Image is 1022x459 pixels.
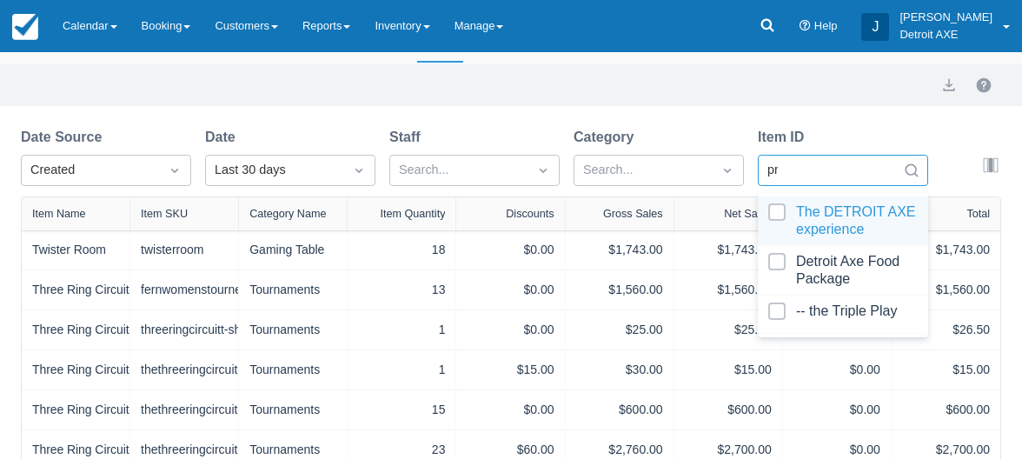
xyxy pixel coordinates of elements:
span: Dropdown icon [719,162,736,179]
img: checkfront-main-nav-mini-logo.png [12,14,38,40]
div: Item Name [32,208,86,220]
div: Tournaments [249,321,336,339]
span: Dropdown icon [534,162,552,179]
div: 18 [358,241,445,259]
div: Item SKU [141,208,188,220]
label: Date Source [21,127,109,148]
p: [PERSON_NAME] [899,9,992,26]
div: 15 [358,401,445,419]
div: $1,560.00 [576,281,663,299]
div: $15.00 [685,361,772,379]
div: Net Sales [724,208,772,220]
div: Total [966,208,990,220]
div: $0.00 [467,401,554,419]
div: $600.00 [902,401,990,419]
div: $26.50 [902,321,990,339]
div: $0.00 [467,241,554,259]
div: 1 [358,321,445,339]
div: $15.00 [902,361,990,379]
div: fernwomenstourney [141,281,228,299]
p: Detroit AXE [899,26,992,43]
div: $25.00 [685,321,772,339]
div: $15.00 [467,361,554,379]
div: $0.00 [793,361,880,379]
div: threeringcircuitt-shirtpre-order [141,321,228,339]
div: $0.00 [793,441,880,459]
div: thethreeringcircuit-freakyfridayskillz_copy [141,441,228,459]
label: Date [205,127,242,148]
span: Dropdown icon [166,162,183,179]
div: $60.00 [467,441,554,459]
i: Help [800,21,811,32]
div: $1,743.00 [576,241,663,259]
div: $0.00 [467,321,554,339]
button: export [939,75,959,96]
div: $1,743.00 [685,241,772,259]
span: Dropdown icon [350,162,368,179]
div: $1,560.00 [685,281,772,299]
div: 1 [358,361,445,379]
div: thethreeringcircuit-marathon [141,401,228,419]
div: $1,560.00 [902,281,990,299]
div: Gaming Table [249,241,336,259]
a: Three Ring Circuit T-Shirt Pre-Order [32,321,224,339]
div: $2,700.00 [902,441,990,459]
div: Gross Sales [603,208,663,220]
div: $600.00 [685,401,772,419]
label: Item ID [758,127,811,148]
div: Tournaments [249,281,336,299]
div: $600.00 [576,401,663,419]
div: Discounts [506,208,554,220]
a: Three Ring Circuit - Skillz: The Big Bozo Wheel of Skillz Extravaganza [32,361,406,379]
div: Item Quantity [381,208,446,220]
span: Search [903,162,920,179]
span: Help [814,19,838,32]
div: J [861,13,889,41]
div: $0.00 [793,401,880,419]
div: Tournaments [249,401,336,419]
div: $30.00 [576,361,663,379]
div: $0.00 [467,281,554,299]
div: 23 [358,441,445,459]
a: Three Ring Circuit - Women's IATF Major: The Fern [32,281,307,299]
div: $2,700.00 [685,441,772,459]
div: Tournaments [249,361,336,379]
div: Last 30 days [215,161,335,180]
a: Three Ring Circuit - IATF Open Major: The [PERSON_NAME] Memorial Classic [32,441,456,459]
div: $25.00 [576,321,663,339]
a: Three Ring Circuit - Mini-Marathon [32,401,216,419]
div: thethreeringcircuit-freakyfridayskillz_copy_copy [141,361,228,379]
div: twisterroom [141,241,228,259]
div: Tournaments [249,441,336,459]
div: $1,743.00 [902,241,990,259]
label: Category [574,127,640,148]
label: Staff [389,127,428,148]
a: Twister Room [32,241,106,259]
div: Created [30,161,150,180]
div: $2,760.00 [576,441,663,459]
div: Category Name [249,208,326,220]
div: 13 [358,281,445,299]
